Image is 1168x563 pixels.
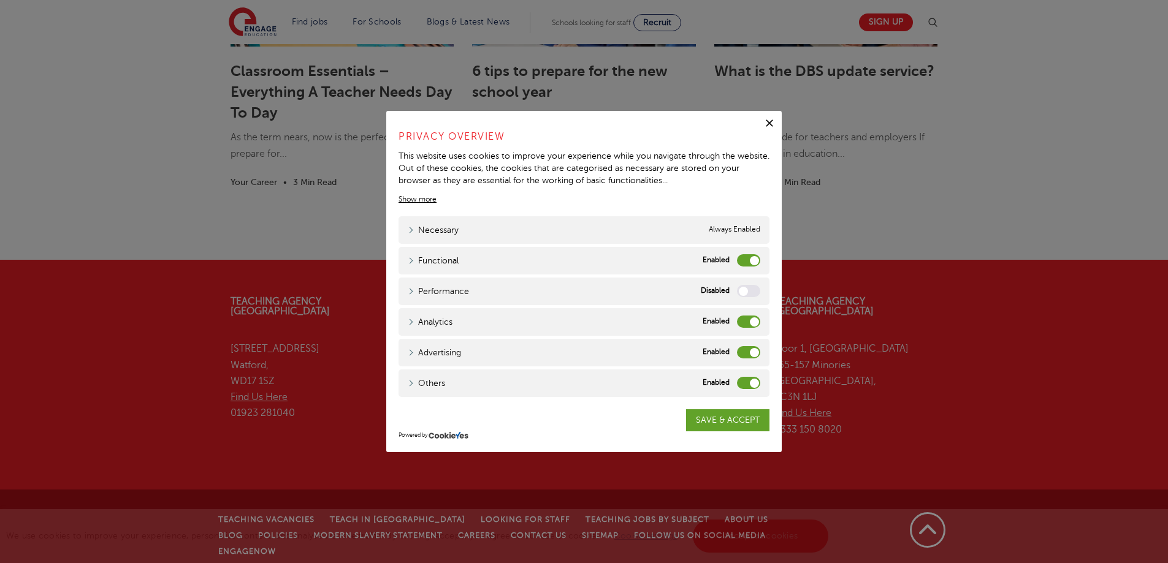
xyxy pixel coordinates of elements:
[399,129,769,144] h4: Privacy Overview
[399,194,437,205] a: Show more
[408,377,445,390] a: Others
[399,431,769,440] div: Powered by
[693,520,829,553] a: Accept all cookies
[686,409,769,431] a: SAVE & ACCEPT
[429,431,468,439] img: CookieYes Logo
[408,346,461,359] a: Advertising
[408,316,452,328] a: Analytics
[408,285,469,298] a: Performance
[408,224,459,236] a: Necessary
[408,254,459,267] a: Functional
[709,224,760,236] span: Always Enabled
[614,531,678,540] a: Cookie settings
[6,531,831,540] span: We use cookies to improve your experience, personalise content, and analyse website traffic. By c...
[399,150,769,186] div: This website uses cookies to improve your experience while you navigate through the website. Out ...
